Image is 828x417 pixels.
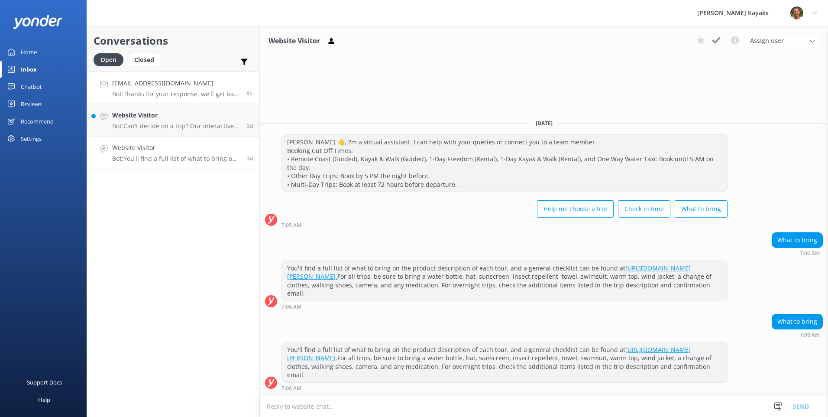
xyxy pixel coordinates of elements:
[800,251,820,256] strong: 7:06 AM
[94,53,123,66] div: Open
[21,43,37,61] div: Home
[112,111,240,120] h4: Website Visitor
[112,143,240,153] h4: Website Visitor
[38,391,50,408] div: Help
[281,303,728,309] div: Sep 24 2025 07:06am (UTC +12:00) Pacific/Auckland
[282,261,727,301] div: You'll find a full list of what to bring on the product description of each tour, and a general c...
[800,332,820,338] strong: 7:06 AM
[281,304,301,309] strong: 7:06 AM
[281,223,301,228] strong: 7:05 AM
[87,72,259,104] a: [EMAIL_ADDRESS][DOMAIN_NAME]Bot:Thanks for your response, we'll get back to you as soon as we can...
[750,36,784,46] span: Assign user
[790,7,803,20] img: 49-1662257987.jpg
[112,155,240,163] p: Bot: You'll find a full list of what to bring on the product description of each tour, and a gene...
[772,250,823,256] div: Sep 24 2025 07:06am (UTC +12:00) Pacific/Auckland
[772,233,822,248] div: What to bring
[247,122,253,130] span: Sep 24 2025 10:58am (UTC +12:00) Pacific/Auckland
[746,34,819,48] div: Assign User
[112,78,240,88] h4: [EMAIL_ADDRESS][DOMAIN_NAME]
[282,342,727,382] div: You'll find a full list of what to bring on the product description of each tour, and a general c...
[21,113,54,130] div: Recommend
[537,200,614,218] button: Help me choose a trip
[287,345,691,362] a: [URL][DOMAIN_NAME][PERSON_NAME].
[128,53,161,66] div: Closed
[246,90,253,97] span: Sep 27 2025 07:32am (UTC +12:00) Pacific/Auckland
[287,264,691,281] a: [URL][DOMAIN_NAME][PERSON_NAME].
[282,135,727,192] div: [PERSON_NAME] 👋, I'm a virtual assistant. I can help with your queries or connect you to a team m...
[87,137,259,169] a: Website VisitorBot:You'll find a full list of what to bring on the product description of each to...
[281,385,728,391] div: Sep 24 2025 07:06am (UTC +12:00) Pacific/Auckland
[128,55,165,64] a: Closed
[772,332,823,338] div: Sep 24 2025 07:06am (UTC +12:00) Pacific/Auckland
[94,55,128,64] a: Open
[247,155,253,162] span: Sep 24 2025 07:06am (UTC +12:00) Pacific/Auckland
[675,200,728,218] button: What to bring
[112,90,240,98] p: Bot: Thanks for your response, we'll get back to you as soon as we can during opening hours.
[281,386,301,391] strong: 7:06 AM
[112,122,240,130] p: Bot: Can't decide on a trip? Our interactive quiz can help recommend a great trip to take! Just c...
[530,120,558,127] span: [DATE]
[13,15,63,29] img: yonder-white-logo.png
[87,104,259,137] a: Website VisitorBot:Can't decide on a trip? Our interactive quiz can help recommend a great trip t...
[27,374,62,391] div: Support Docs
[94,33,253,49] h2: Conversations
[618,200,670,218] button: Check in time
[268,36,320,47] h3: Website Visitor
[772,314,822,329] div: What to bring
[281,222,728,228] div: Sep 24 2025 07:05am (UTC +12:00) Pacific/Auckland
[21,95,42,113] div: Reviews
[21,61,37,78] div: Inbox
[21,78,42,95] div: Chatbot
[21,130,42,147] div: Settings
